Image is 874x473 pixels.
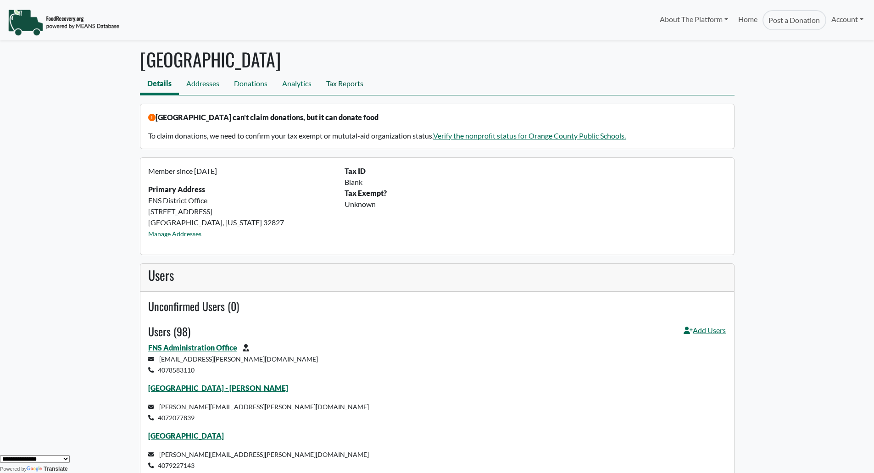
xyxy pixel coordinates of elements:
[345,189,387,197] b: Tax Exempt?
[654,10,733,28] a: About The Platform
[148,267,726,283] h3: Users
[148,130,726,141] p: To claim donations, we need to confirm your tax exempt or mututal-aid organization status.
[319,74,371,95] a: Tax Reports
[148,355,318,374] small: [EMAIL_ADDRESS][PERSON_NAME][DOMAIN_NAME] 4078583110
[148,185,205,194] strong: Primary Address
[179,74,227,95] a: Addresses
[148,112,726,123] p: [GEOGRAPHIC_DATA] can't claim donations, but it can donate food
[227,74,275,95] a: Donations
[148,431,224,440] a: [GEOGRAPHIC_DATA]
[148,384,288,392] a: [GEOGRAPHIC_DATA] - [PERSON_NAME]
[345,167,366,175] b: Tax ID
[8,9,119,36] img: NavigationLogo_FoodRecovery-91c16205cd0af1ed486a0f1a7774a6544ea792ac00100771e7dd3ec7c0e58e41.png
[140,48,735,70] h1: [GEOGRAPHIC_DATA]
[339,177,731,188] div: Blank
[339,199,731,210] div: Unknown
[826,10,868,28] a: Account
[763,10,826,30] a: Post a Donation
[148,343,237,352] a: FNS Administration Office
[148,300,726,313] h4: Unconfirmed Users (0)
[684,325,726,342] a: Add Users
[433,131,626,140] a: Verify the nonprofit status for Orange County Public Schools.
[27,466,68,472] a: Translate
[140,74,179,95] a: Details
[143,166,339,246] div: FNS District Office [STREET_ADDRESS] [GEOGRAPHIC_DATA], [US_STATE] 32827
[733,10,763,30] a: Home
[148,325,190,338] h4: Users (98)
[148,403,369,422] small: [PERSON_NAME][EMAIL_ADDRESS][PERSON_NAME][DOMAIN_NAME] 4072077839
[148,166,334,177] p: Member since [DATE]
[275,74,319,95] a: Analytics
[148,451,369,469] small: [PERSON_NAME][EMAIL_ADDRESS][PERSON_NAME][DOMAIN_NAME] 4079227143
[27,466,44,473] img: Google Translate
[148,230,201,238] a: Manage Addresses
